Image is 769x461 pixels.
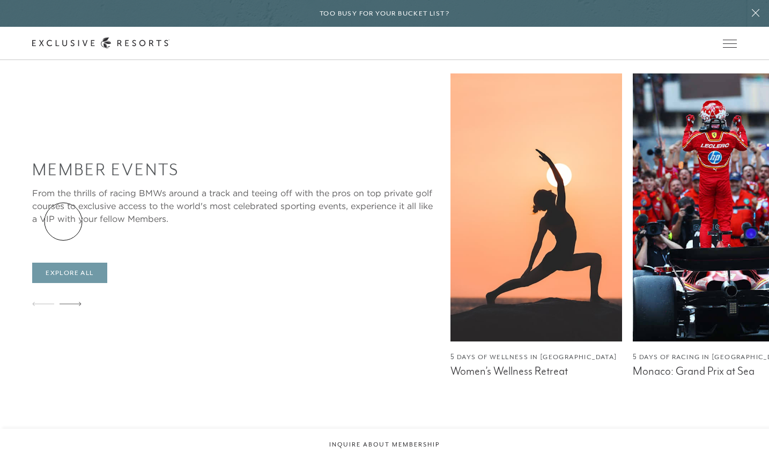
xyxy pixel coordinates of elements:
[450,365,622,378] figcaption: Women’s Wellness Retreat
[450,352,622,362] figcaption: 5 Days of Wellness in [GEOGRAPHIC_DATA]
[320,9,449,19] h6: Too busy for your bucket list?
[32,187,440,225] div: From the thrills of racing BMWs around a track and teeing off with the pros on top private golf c...
[32,263,107,283] a: Explore All
[723,40,737,47] button: Open navigation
